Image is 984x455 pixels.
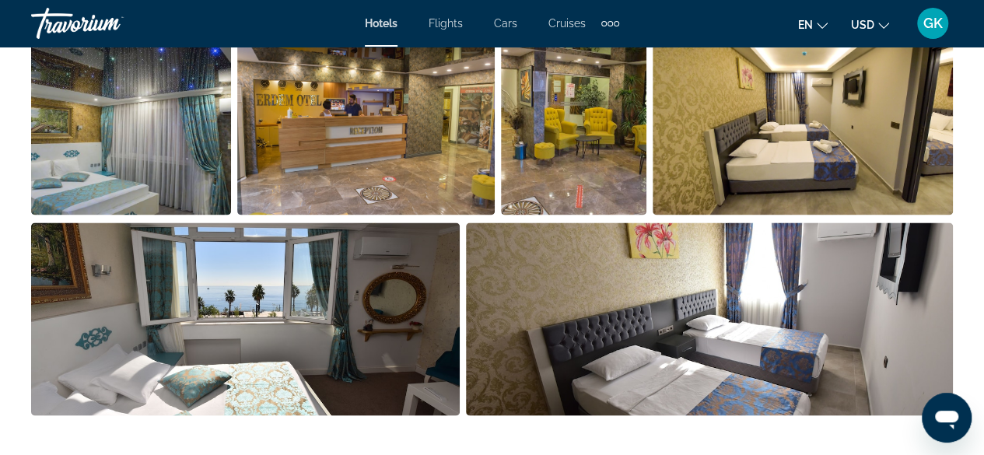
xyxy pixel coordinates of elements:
a: Cars [494,17,517,30]
a: Cruises [548,17,586,30]
a: Hotels [365,17,397,30]
a: Flights [429,17,463,30]
button: User Menu [912,7,953,40]
button: Change language [798,13,828,36]
span: GK [923,16,943,31]
button: Change currency [851,13,889,36]
button: Open full-screen image slider [501,21,646,215]
button: Open full-screen image slider [31,21,231,215]
span: USD [851,19,874,31]
a: Travorium [31,3,187,44]
iframe: Кнопка запуска окна обмена сообщениями [922,393,972,443]
button: Open full-screen image slider [653,21,954,215]
button: Open full-screen image slider [466,222,953,416]
button: Open full-screen image slider [31,222,460,416]
button: Open full-screen image slider [237,21,496,215]
button: Extra navigation items [601,11,619,36]
span: en [798,19,813,31]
